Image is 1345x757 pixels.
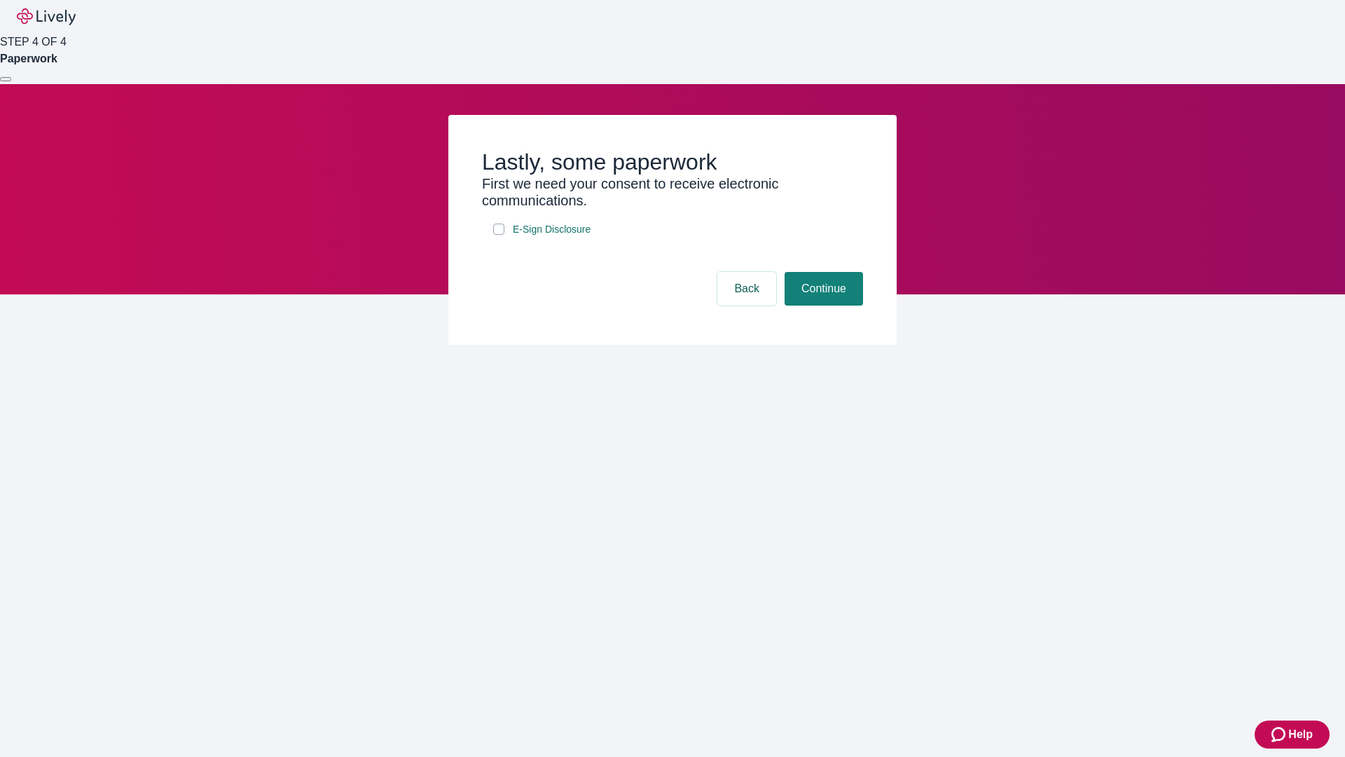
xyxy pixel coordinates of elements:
button: Continue [785,272,863,306]
h3: First we need your consent to receive electronic communications. [482,175,863,209]
span: E-Sign Disclosure [513,222,591,237]
img: Lively [17,8,76,25]
h2: Lastly, some paperwork [482,149,863,175]
button: Zendesk support iconHelp [1255,721,1330,749]
span: Help [1288,726,1313,743]
button: Back [717,272,776,306]
a: e-sign disclosure document [510,221,593,238]
svg: Zendesk support icon [1271,726,1288,743]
